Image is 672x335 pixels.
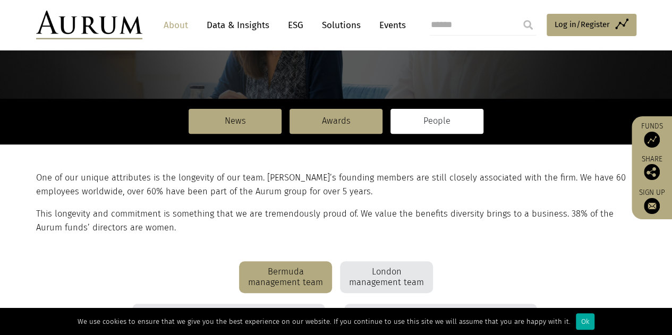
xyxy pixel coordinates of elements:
[290,109,382,133] a: Awards
[637,156,667,180] div: Share
[36,11,142,39] img: Aurum
[576,313,594,330] div: Ok
[283,15,309,35] a: ESG
[36,171,634,199] p: One of our unique attributes is the longevity of our team. [PERSON_NAME]’s founding members are s...
[644,164,660,180] img: Share this post
[547,14,636,36] a: Log in/Register
[637,188,667,214] a: Sign up
[644,198,660,214] img: Sign up to our newsletter
[201,15,275,35] a: Data & Insights
[158,15,193,35] a: About
[189,109,282,133] a: News
[644,132,660,148] img: Access Funds
[317,15,366,35] a: Solutions
[390,109,483,133] a: People
[637,122,667,148] a: Funds
[239,261,332,293] div: Bermuda management team
[340,261,433,293] div: London management team
[374,15,406,35] a: Events
[517,14,539,36] input: Submit
[555,18,610,31] span: Log in/Register
[36,207,634,235] p: This longevity and commitment is something that we are tremendously proud of. We value the benefi...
